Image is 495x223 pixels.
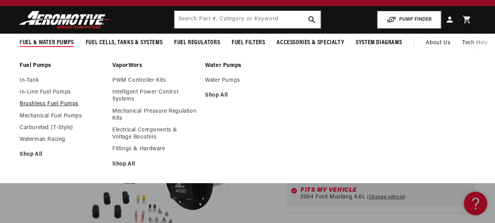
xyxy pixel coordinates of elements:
[14,34,80,52] summary: Fuel & Water Pumps
[112,108,197,122] a: Mechanical Pressure Regulation Kits
[168,34,226,52] summary: Fuel Regulators
[205,92,290,99] a: Shop All
[20,62,104,69] a: Fuel Pumps
[20,113,104,120] a: Mechanical Fuel Pumps
[20,89,104,96] a: In-Line Fuel Pumps
[377,11,441,29] button: PUMP FINDER
[205,62,290,69] a: Water Pumps
[456,34,494,52] summary: Tech Help
[301,187,471,193] div: Fits my vehicle
[17,11,115,29] img: Aeromotive
[277,39,344,47] span: Accessories & Specialty
[232,39,265,47] span: Fuel Filters
[350,34,408,52] summary: System Diagrams
[20,101,104,108] a: Brushless Fuel Pumps
[420,34,456,52] a: About Us
[20,124,104,131] a: Carbureted (T-Style)
[175,11,320,28] input: Search by Part Number, Category or Keyword
[303,11,320,28] button: search button
[112,77,197,84] a: PWM Controller Kits
[20,151,104,158] a: Shop All
[271,34,350,52] summary: Accessories & Specialty
[112,89,197,103] a: Intelligent Power Control Systems
[301,194,365,200] span: 2004 Ford Mustang 4.6L
[367,194,406,200] a: Change vehicle
[112,161,197,168] a: Shop All
[80,34,168,52] summary: Fuel Cells, Tanks & Systems
[356,39,402,47] span: System Diagrams
[112,62,197,69] a: VaporWorx
[20,136,104,143] a: Waterman Racing
[174,39,220,47] span: Fuel Regulators
[426,40,450,46] span: About Us
[205,77,290,84] a: Water Pumps
[112,127,197,141] a: Electrical Components & Voltage Boosters
[226,34,271,52] summary: Fuel Filters
[112,146,197,153] a: Fittings & Hardware
[86,39,162,47] span: Fuel Cells, Tanks & Systems
[462,39,488,47] span: Tech Help
[20,39,74,47] span: Fuel & Water Pumps
[20,77,104,84] a: In-Tank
